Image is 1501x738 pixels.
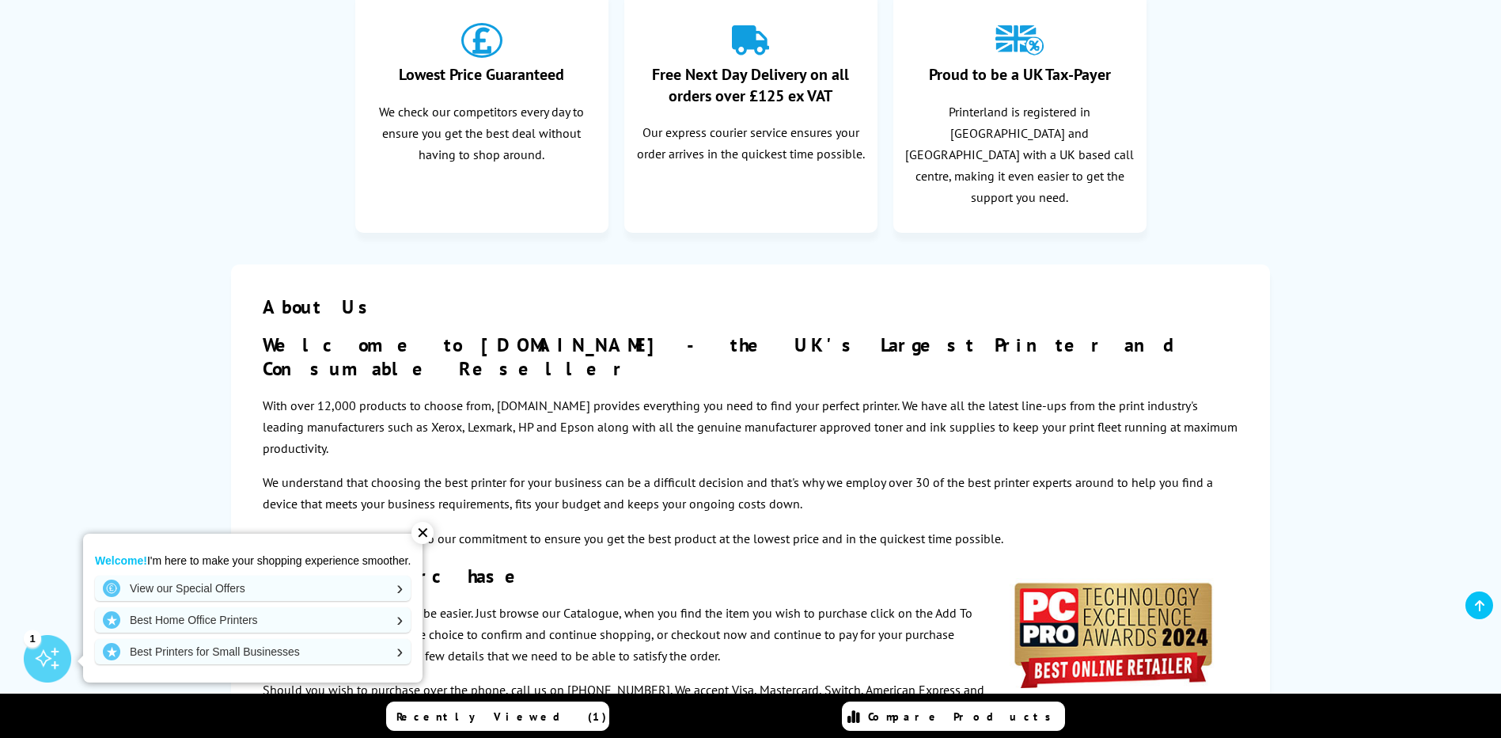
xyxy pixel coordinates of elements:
[263,564,1238,588] h2: Making a Purchase
[868,709,1059,724] span: Compare Products
[263,603,1238,668] p: Making a purchase could not be easier. Just browse our Catalogue, when you find the item you wish...
[24,630,41,647] div: 1
[263,472,1238,515] p: We understand that choosing the best printer for your business can be a difficult decision and th...
[386,702,609,731] a: Recently Viewed (1)
[411,522,434,544] div: ✕
[367,64,597,86] h4: Lowest Price Guaranteed
[842,702,1065,731] a: Compare Products
[636,122,866,165] p: Our express courier service ensures your order arrives in the quickest time possible.
[905,101,1135,209] p: Printerland is registered in [GEOGRAPHIC_DATA] and [GEOGRAPHIC_DATA] with a UK based call centre,...
[263,395,1238,460] p: With over 12,000 products to choose from, [DOMAIN_NAME] provides everything you need to find your...
[1010,578,1217,689] img: Printerland PC Pro online retailer of the year
[95,639,411,664] a: Best Printers for Small Businesses
[95,607,411,633] a: Best Home Office Printers
[905,64,1135,86] h4: Proud to be a UK Tax-Payer
[95,553,411,568] p: I'm here to make your shopping experience smoother.
[263,528,1238,550] p: Our continued success is due to our commitment to ensure you get the best product at the lowest p...
[95,576,411,601] a: View our Special Offers
[95,554,147,567] strong: Welcome!
[396,709,607,724] span: Recently Viewed (1)
[636,64,866,106] h4: Free Next Day Delivery on all orders over £125 ex VAT
[263,295,1238,319] h2: About Us
[367,101,597,166] p: We check our competitors every day to ensure you get the best deal without having to shop around.
[263,333,1238,381] h3: Welcome to [DOMAIN_NAME] - the UK's Largest Printer and Consumable Reseller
